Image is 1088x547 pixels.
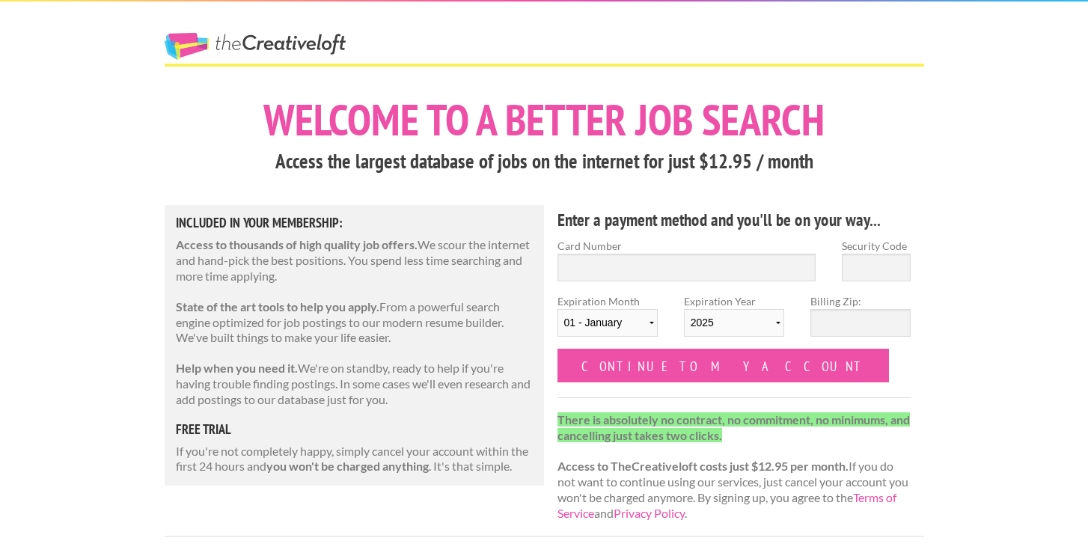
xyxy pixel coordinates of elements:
a: The Creative Loft [165,33,346,60]
label: Expiration Month [557,293,658,349]
input: Continue to my account [557,349,890,382]
p: If you do not want to continue using our services, just cancel your account you won't be charged ... [557,412,911,522]
h5: free trial [176,423,534,436]
a: Terms of Service [557,490,896,520]
strong: Access to thousands of high quality job offers. [176,237,418,251]
strong: Help when you need it. [176,361,298,375]
select: Expiration Year [684,309,784,337]
h3: Access the largest database of jobs on the internet for just $12.95 / month [165,147,924,176]
h4: Enter a payment method and you'll be on your way... [557,208,911,232]
label: Card Number [557,238,816,254]
p: From a powerful search engine optimized for job postings to our modern resume builder. We've buil... [176,299,534,346]
label: Billing Zip: [810,293,911,309]
a: Privacy Policy [614,506,685,520]
p: We're on standby, ready to help if you're having trouble finding postings. In some cases we'll ev... [176,361,534,407]
strong: Access to TheCreativeloft costs just $12.95 per month. [557,459,849,473]
strong: State of the art tools to help you apply. [176,299,379,314]
label: Security Code [842,238,911,254]
p: If you're not completely happy, simply cancel your account within the first 24 hours and . It's t... [176,444,534,475]
select: Expiration Month [557,309,658,337]
h1: Welcome to a better job search [165,98,924,141]
h5: Included in Your Membership: [176,216,534,230]
p: We scour the internet and hand-pick the best positions. You spend less time searching and more ti... [176,237,534,284]
strong: There is absolutely no contract, no commitment, no minimums, and cancelling just takes two clicks. [557,412,910,442]
strong: you won't be charged anything [266,459,429,473]
label: Expiration Year [684,293,784,349]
